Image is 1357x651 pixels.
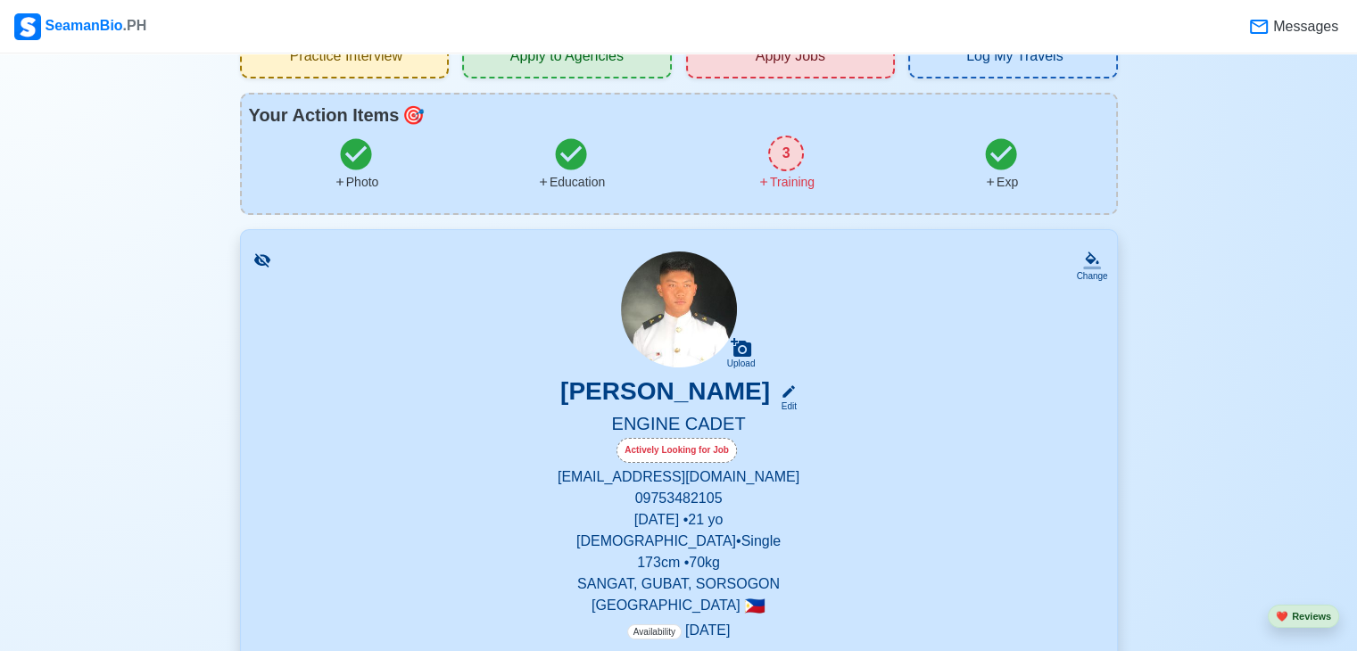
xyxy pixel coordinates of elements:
span: Log My Travels [966,47,1063,70]
span: Apply to Agencies [510,47,624,70]
h3: [PERSON_NAME] [560,376,770,413]
div: SeamanBio [14,13,146,40]
div: 3 [768,136,804,171]
span: Messages [1270,16,1338,37]
p: [DEMOGRAPHIC_DATA] • Single [262,531,1096,552]
button: heartReviews [1268,605,1339,629]
p: [EMAIL_ADDRESS][DOMAIN_NAME] [262,466,1096,488]
div: Training [757,173,815,192]
p: [DATE] [627,620,730,641]
span: todo [402,102,425,128]
div: Change [1076,269,1107,283]
p: [GEOGRAPHIC_DATA] [262,595,1096,616]
p: [DATE] • 21 yo [262,509,1096,531]
span: Practice Interview [290,47,402,70]
span: 🇵🇭 [744,597,765,614]
div: Education [537,173,605,192]
div: Edit [774,400,797,413]
h5: ENGINE CADET [262,413,1096,438]
span: heart [1276,611,1288,622]
span: Apply Jobs [756,47,825,70]
div: Actively Looking for Job [616,438,737,463]
p: 173 cm • 70 kg [262,552,1096,573]
p: SANGAT, GUBAT, SORSOGON [262,573,1096,595]
span: .PH [123,18,147,33]
div: Your Action Items [249,102,1109,128]
div: Exp [984,173,1018,192]
p: 09753482105 [262,488,1096,509]
span: Availability [627,624,682,639]
img: Logo [14,13,41,40]
div: Upload [727,358,756,369]
div: Photo [334,173,379,192]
